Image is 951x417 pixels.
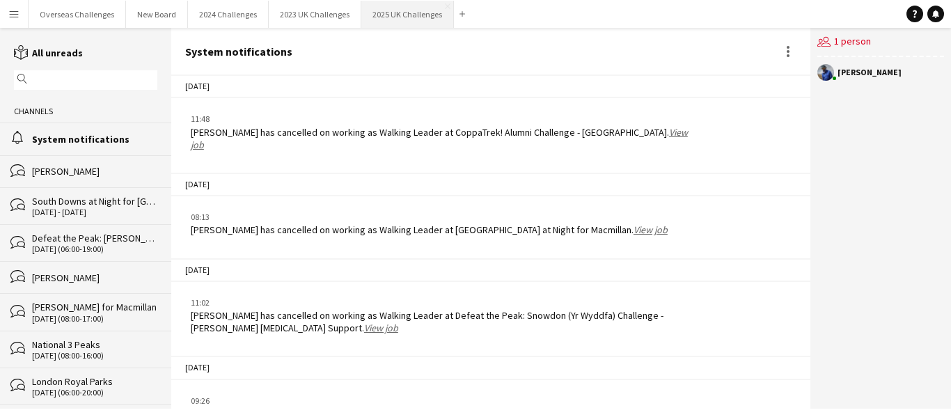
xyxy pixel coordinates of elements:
[32,314,157,324] div: [DATE] (08:00-17:00)
[32,375,157,388] div: London Royal Parks
[191,126,697,151] div: [PERSON_NAME] has cancelled on working as Walking Leader at CoppaTrek! Alumni Challenge - [GEOGRA...
[126,1,188,28] button: New Board
[191,126,688,151] a: View job
[32,388,157,398] div: [DATE] (06:00-20:00)
[269,1,361,28] button: 2023 UK Challenges
[634,223,668,236] a: View job
[32,338,157,351] div: National 3 Peaks
[32,165,157,178] div: [PERSON_NAME]
[171,173,811,196] div: [DATE]
[838,68,902,77] div: [PERSON_NAME]
[185,45,292,58] div: System notifications
[188,1,269,28] button: 2024 Challenges
[32,272,157,284] div: [PERSON_NAME]
[32,244,157,254] div: [DATE] (06:00-19:00)
[171,356,811,379] div: [DATE]
[32,232,157,244] div: Defeat the Peak: [PERSON_NAME] (by day) for Macmillan
[191,297,697,309] div: 11:02
[191,211,668,223] div: 08:13
[32,195,157,207] div: South Downs at Night for [GEOGRAPHIC_DATA]
[191,309,697,334] div: [PERSON_NAME] has cancelled on working as Walking Leader at Defeat the Peak: Snowdon (Yr Wyddfa) ...
[191,395,661,407] div: 09:26
[171,74,811,98] div: [DATE]
[29,1,126,28] button: Overseas Challenges
[361,1,454,28] button: 2025 UK Challenges
[32,207,157,217] div: [DATE] - [DATE]
[191,113,697,125] div: 11:48
[364,322,398,334] a: View job
[191,223,668,236] div: [PERSON_NAME] has cancelled on working as Walking Leader at [GEOGRAPHIC_DATA] at Night for Macmil...
[32,133,157,145] div: System notifications
[32,301,157,313] div: [PERSON_NAME] for Macmillan
[171,258,811,282] div: [DATE]
[817,28,944,57] div: 1 person
[14,47,83,59] a: All unreads
[32,351,157,361] div: [DATE] (08:00-16:00)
